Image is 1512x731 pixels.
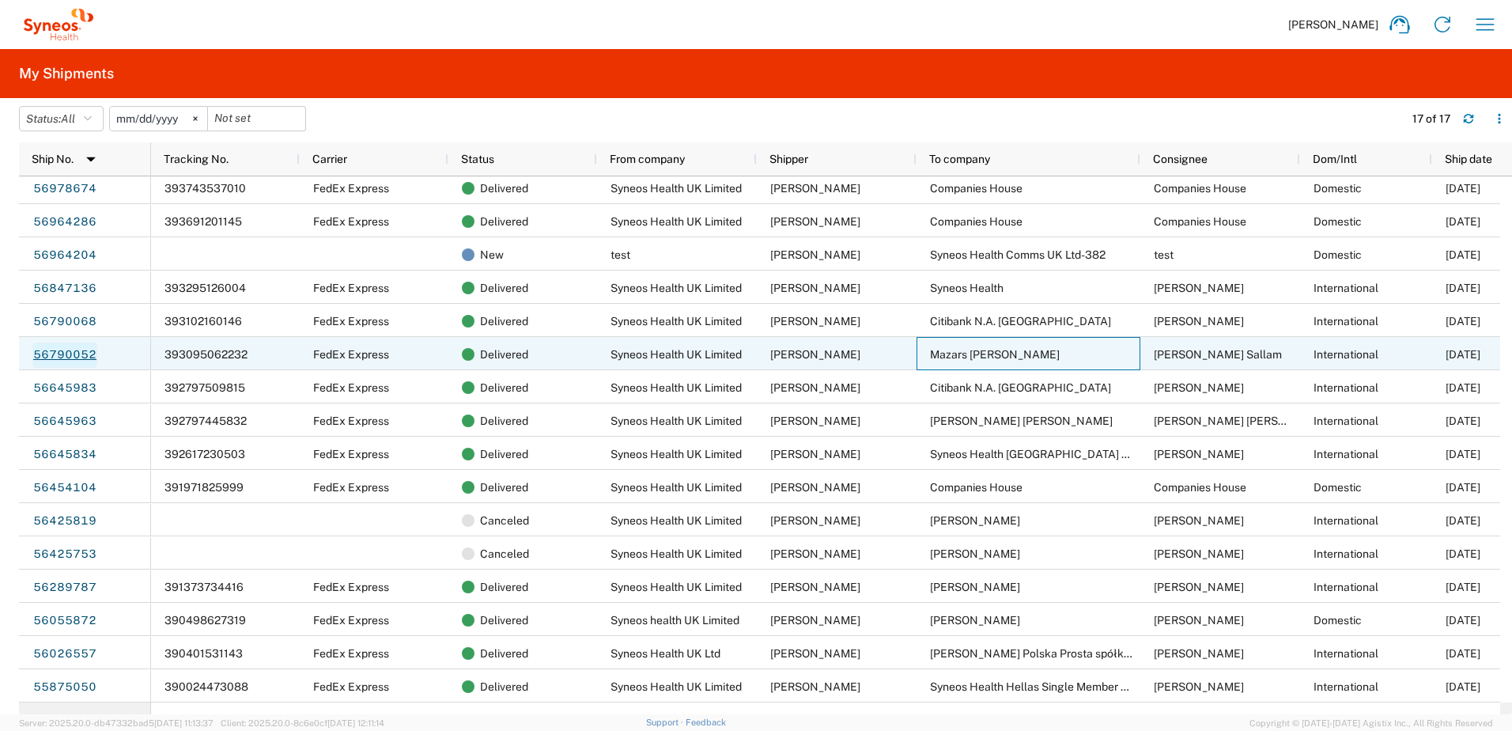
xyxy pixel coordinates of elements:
[164,581,244,593] span: 391373734416
[1154,581,1244,593] span: Kristiina Lass
[164,153,229,165] span: Tracking No.
[686,718,726,727] a: Feedback
[1154,215,1246,228] span: Companies House
[1412,112,1450,126] div: 17 of 17
[1154,481,1246,494] span: Companies House
[32,608,97,634] a: 56055872
[610,315,742,328] span: Syneos Health UK Limited
[930,215,1022,228] span: Companies House
[313,481,389,494] span: FedEx Express
[32,509,97,534] a: 56425819
[480,637,528,670] span: Delivered
[32,176,97,202] a: 56978674
[610,614,739,627] span: Syneos health UK Limited
[461,153,494,165] span: Status
[930,282,1004,294] span: Syneos Health
[1153,153,1208,165] span: Consignee
[770,348,860,361] span: Raquel Santos
[1446,514,1480,527] span: 08/07/2025
[1154,315,1244,328] span: Evelyne Mansour
[480,537,529,570] span: Canceled
[930,514,1020,527] span: Susana Fabregat
[1314,547,1378,560] span: International
[480,404,528,437] span: Delivered
[610,647,720,660] span: Syneos Health UK Ltd
[32,542,97,567] a: 56425753
[1154,381,1244,394] span: Karim Osman
[610,448,742,460] span: Syneos Health UK Limited
[610,547,742,560] span: Syneos Health UK Limited
[1446,348,1480,361] span: 09/11/2025
[930,481,1022,494] span: Companies House
[930,680,1140,693] span: Syneos Health Hellas Single Member S.A.
[930,315,1111,328] span: Citibank N.A. Lebanon
[221,718,384,728] span: Client: 2025.20.0-8c6e0cf
[610,248,630,261] span: test
[770,315,860,328] span: Raquel Santos
[208,107,305,131] input: Not set
[32,642,97,667] a: 56026557
[610,348,742,361] span: Syneos Health UK Limited
[61,112,75,125] span: All
[480,371,528,404] span: Delivered
[32,376,97,401] a: 56645983
[1446,381,1480,394] span: 09/03/2025
[770,647,860,660] span: Raquel Santos
[164,282,246,294] span: 393295126004
[1446,315,1480,328] span: 09/11/2025
[1314,415,1378,427] span: International
[1314,182,1362,195] span: Domestic
[32,475,97,501] a: 56454104
[480,238,504,271] span: New
[19,106,104,131] button: Status:All
[1314,581,1378,593] span: International
[930,448,1142,460] span: Syneos Health Italy SRL
[770,680,860,693] span: Raquel Santos
[313,182,389,195] span: FedEx Express
[1314,215,1362,228] span: Domestic
[313,282,389,294] span: FedEx Express
[1154,282,1244,294] span: Pauline Khawand
[930,182,1022,195] span: Companies House
[480,305,528,338] span: Delivered
[164,448,245,460] span: 392617230503
[164,215,242,228] span: 393691201145
[32,276,97,301] a: 56847136
[480,271,528,305] span: Delivered
[480,172,528,205] span: Delivered
[1154,614,1244,627] span: Michelle Mann
[1154,248,1174,261] span: test
[1446,248,1480,261] span: 09/29/2025
[770,448,860,460] span: Raquel Santos
[32,409,97,434] a: 56645963
[770,381,860,394] span: Raquel Santos
[313,415,389,427] span: FedEx Express
[327,718,384,728] span: [DATE] 12:11:14
[164,481,244,494] span: 391971825999
[930,547,1020,560] span: Susana Fabregat
[1446,581,1480,593] span: 07/24/2025
[930,348,1060,361] span: Mazars Mostafa Shawki
[1154,348,1282,361] span: Reda Fouad Sallam
[480,504,529,537] span: Canceled
[1154,647,1244,660] span: Angelika Stelmaszczyk
[164,647,243,660] span: 390401531143
[770,547,860,560] span: Raquel Santos
[313,348,389,361] span: FedEx Express
[78,146,104,172] img: arrow-dropdown.svg
[480,570,528,604] span: Delivered
[610,153,685,165] span: From company
[154,718,214,728] span: [DATE] 11:13:37
[1446,415,1480,427] span: 09/03/2025
[769,153,808,165] span: Shipper
[480,604,528,637] span: Delivered
[1154,680,1244,693] span: Vivian Tzanni
[1446,282,1480,294] span: 09/17/2025
[312,153,347,165] span: Carrier
[770,182,860,195] span: Raquel Santos
[930,415,1113,427] span: Pamela Abi Daher
[1154,514,1244,527] span: Susana Fabregat
[770,581,860,593] span: Raquel Santos
[1314,282,1378,294] span: International
[313,381,389,394] span: FedEx Express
